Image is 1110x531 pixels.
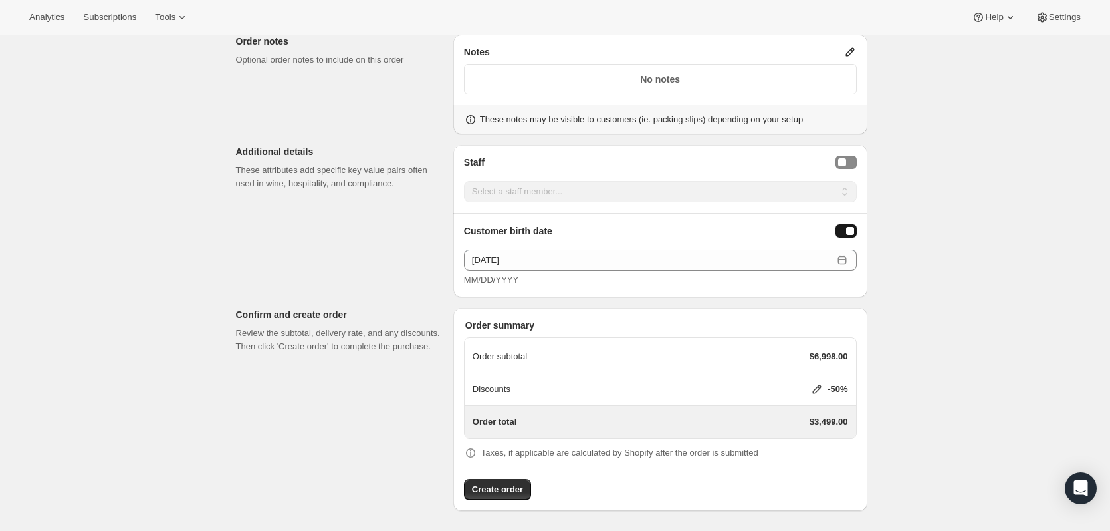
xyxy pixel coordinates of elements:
span: Customer birth date [464,224,552,239]
button: Settings [1028,8,1089,27]
p: Additional details [236,145,443,158]
button: Tools [147,8,197,27]
p: Order summary [465,319,857,332]
p: Taxes, if applicable are calculated by Shopify after the order is submitted [481,446,758,460]
p: No notes [473,73,848,86]
span: Notes [464,45,490,59]
span: Help [985,12,1003,23]
span: Staff [464,156,485,170]
p: Order notes [236,35,443,48]
p: These notes may be visible to customers (ie. packing slips) depending on your setup [480,113,803,126]
span: Tools [155,12,175,23]
p: Confirm and create order [236,308,443,321]
span: MM/DD/YYYY [464,275,518,285]
button: Create order [464,479,531,500]
p: Order subtotal [473,350,527,363]
button: Birthday Selector [835,224,857,238]
span: Settings [1049,12,1081,23]
p: These attributes add specific key value pairs often used in wine, hospitality, and compliance. [236,164,443,190]
button: Staff Selector [835,156,857,169]
p: Review the subtotal, delivery rate, and any discounts. Then click 'Create order' to complete the ... [236,327,443,353]
span: Subscriptions [83,12,136,23]
p: $6,998.00 [810,350,848,363]
p: Order total [473,415,516,429]
button: Analytics [21,8,72,27]
button: Help [964,8,1024,27]
span: Create order [472,483,523,496]
p: Optional order notes to include on this order [236,53,443,67]
div: Open Intercom Messenger [1065,472,1097,504]
button: Subscriptions [75,8,144,27]
p: -50% [828,383,847,396]
p: Discounts [473,383,510,396]
p: $3,499.00 [810,415,848,429]
span: Analytics [29,12,64,23]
